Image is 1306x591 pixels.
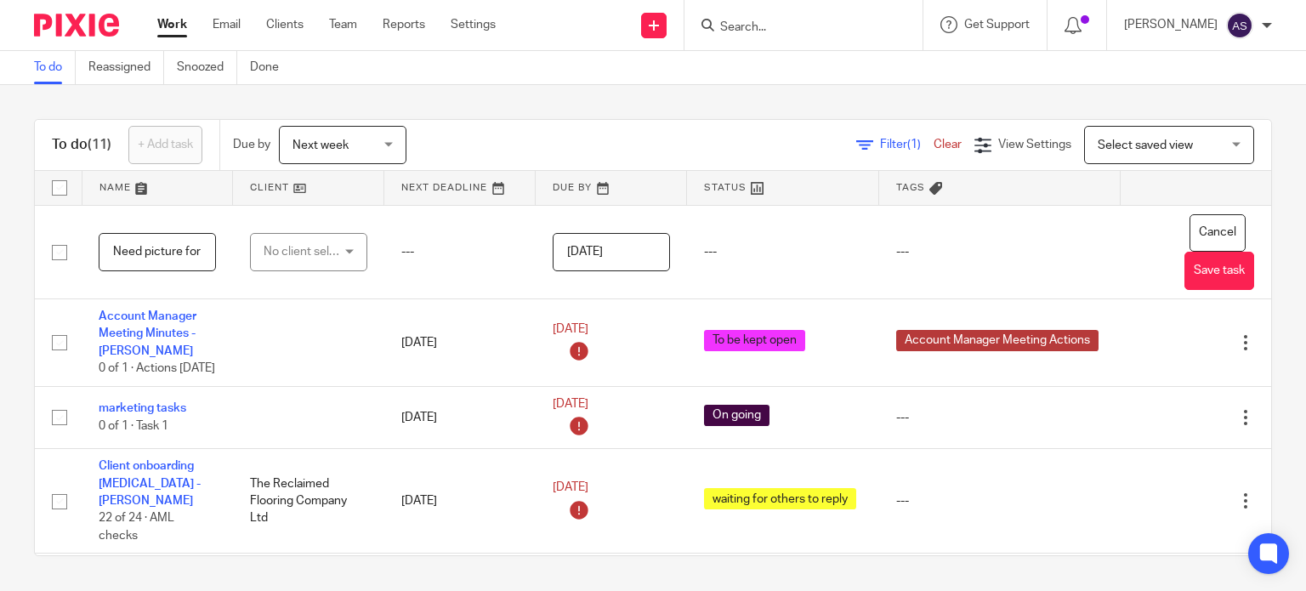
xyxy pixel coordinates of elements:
a: Snoozed [177,51,237,84]
img: svg%3E [1226,12,1253,39]
td: [DATE] [384,449,536,554]
a: marketing tasks [99,402,186,414]
span: [DATE] [553,481,588,493]
td: The Reclaimed Flooring Company Ltd [233,449,384,554]
span: 22 of 24 · AML checks [99,512,174,542]
td: --- [879,205,1121,299]
span: View Settings [998,139,1071,151]
td: [DATE] [384,299,536,387]
span: [DATE] [553,323,588,335]
span: (1) [907,139,921,151]
span: On going [704,405,769,426]
a: + Add task [128,126,202,164]
a: Email [213,16,241,33]
span: To be kept open [704,330,805,351]
span: Get Support [964,19,1030,31]
a: Clear [934,139,962,151]
a: Client onboarding [MEDICAL_DATA] - [PERSON_NAME] [99,460,201,507]
button: Save task [1184,252,1254,290]
span: Next week [292,139,349,151]
span: Select saved view [1098,139,1193,151]
a: Settings [451,16,496,33]
span: 0 of 1 · Task 1 [99,420,168,432]
a: Done [250,51,292,84]
td: --- [384,205,536,299]
div: --- [896,492,1104,509]
img: Pixie [34,14,119,37]
a: Reassigned [88,51,164,84]
p: Due by [233,136,270,153]
a: To do [34,51,76,84]
td: --- [687,205,879,299]
button: Cancel [1190,214,1246,253]
h1: To do [52,136,111,154]
div: No client selected [264,234,346,270]
span: Account Manager Meeting Actions [896,330,1099,351]
a: Clients [266,16,304,33]
span: Filter [880,139,934,151]
p: [PERSON_NAME] [1124,16,1218,33]
a: Team [329,16,357,33]
span: (11) [88,138,111,151]
a: Account Manager Meeting Minutes - [PERSON_NAME] [99,310,196,357]
span: 0 of 1 · Actions [DATE] [99,362,215,374]
a: Work [157,16,187,33]
input: Search [718,20,872,36]
input: Pick a date [553,233,670,271]
div: --- [896,409,1104,426]
span: [DATE] [553,398,588,410]
a: Reports [383,16,425,33]
span: Tags [896,183,925,192]
td: [DATE] [384,386,536,449]
input: Task name [99,233,216,271]
span: waiting for others to reply [704,488,856,509]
